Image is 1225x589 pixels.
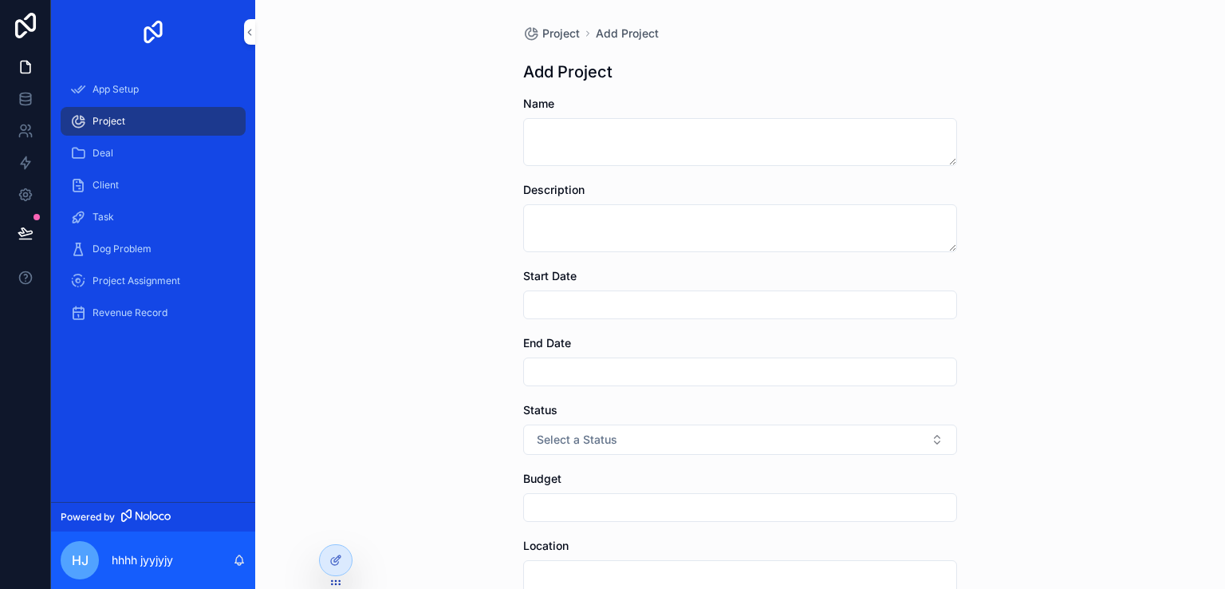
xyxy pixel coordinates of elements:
a: Revenue Record [61,298,246,327]
a: App Setup [61,75,246,104]
p: hhhh jyyjyjy [112,552,173,568]
span: Start Date [523,269,577,283]
a: Add Project [596,26,659,42]
a: Task [61,203,246,231]
a: Powered by [51,502,255,532]
span: Revenue Record [93,306,167,319]
span: Client [93,179,119,192]
a: Project [523,26,580,42]
a: Project [61,107,246,136]
span: Task [93,211,114,223]
img: App logo [140,19,166,45]
h1: Add Project [523,61,612,83]
span: Budget [523,472,561,485]
span: Project [93,115,125,128]
button: Select Button [523,425,957,455]
span: Name [523,97,554,110]
a: Client [61,171,246,200]
span: Status [523,403,557,417]
a: Dog Problem [61,235,246,263]
span: Description [523,183,585,196]
span: Deal [93,147,113,160]
span: hj [72,551,89,570]
span: End Date [523,336,571,350]
span: Powered by [61,511,115,524]
span: Project Assignment [93,275,180,287]
a: Deal [61,139,246,168]
span: Location [523,539,569,552]
span: App Setup [93,83,139,96]
span: Select a Status [537,432,617,448]
a: Project Assignment [61,267,246,295]
span: Dog Problem [93,243,152,255]
span: Project [542,26,580,42]
div: scrollable content [51,64,255,348]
